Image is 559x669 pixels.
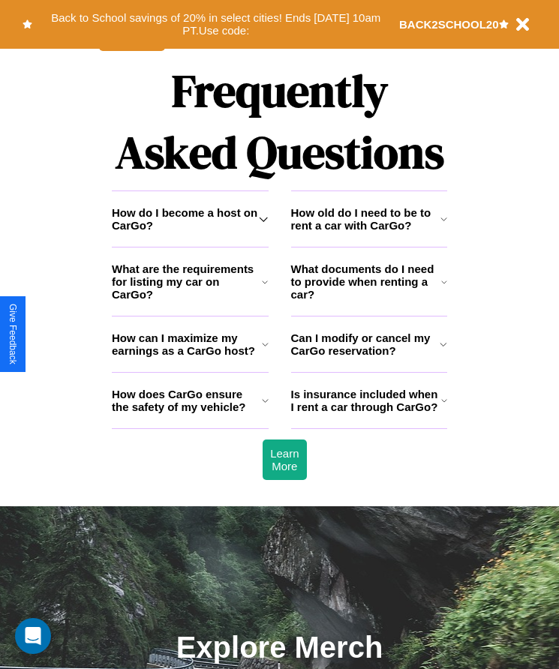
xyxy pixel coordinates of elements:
[112,388,262,413] h3: How does CarGo ensure the safety of my vehicle?
[291,206,440,232] h3: How old do I need to be to rent a car with CarGo?
[112,331,262,357] h3: How can I maximize my earnings as a CarGo host?
[112,206,259,232] h3: How do I become a host on CarGo?
[263,439,306,480] button: Learn More
[15,618,51,654] div: Open Intercom Messenger
[291,331,440,357] h3: Can I modify or cancel my CarGo reservation?
[399,18,499,31] b: BACK2SCHOOL20
[32,7,399,41] button: Back to School savings of 20% in select cities! Ends [DATE] 10am PT.Use code:
[112,52,447,190] h1: Frequently Asked Questions
[8,304,18,364] div: Give Feedback
[291,388,441,413] h3: Is insurance included when I rent a car through CarGo?
[112,262,262,301] h3: What are the requirements for listing my car on CarGo?
[291,262,442,301] h3: What documents do I need to provide when renting a car?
